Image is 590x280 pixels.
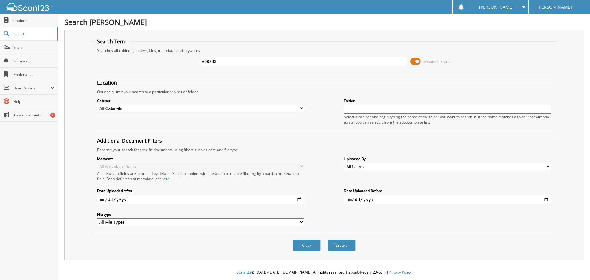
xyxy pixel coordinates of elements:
[97,188,304,193] label: Date Uploaded After
[13,112,55,118] span: Announcements
[97,212,304,217] label: File type
[94,137,165,144] legend: Additional Document Filters
[162,176,170,181] a: here
[13,72,55,77] span: Bookmarks
[13,18,55,23] span: Cabinets
[344,114,551,125] div: Select a cabinet and begin typing the name of the folder you want to search in. If the name match...
[97,156,304,161] label: Metadata
[344,156,551,161] label: Uploaded By
[13,31,54,37] span: Search
[328,240,356,251] button: Search
[94,48,554,53] div: Searches all cabinets, folders, files, metadata, and keywords
[94,147,554,152] div: Enhance your search for specific documents using filters such as date and file type.
[344,195,551,204] input: end
[293,240,321,251] button: Clear
[237,270,251,275] span: Scan123
[13,58,55,64] span: Reminders
[537,5,572,9] span: [PERSON_NAME]
[64,17,584,27] h1: Search [PERSON_NAME]
[389,270,412,275] a: Privacy Policy
[559,250,590,280] iframe: Chat Widget
[424,59,451,64] span: Advanced Search
[13,85,50,91] span: User Reports
[97,171,304,181] div: All metadata fields are searched by default. Select a cabinet with metadata to enable filtering b...
[479,5,513,9] span: [PERSON_NAME]
[13,45,55,50] span: Scan
[344,188,551,193] label: Date Uploaded Before
[94,79,120,86] legend: Location
[97,98,304,103] label: Cabinet
[13,99,55,104] span: Help
[94,89,554,94] div: Optionally limit your search to a particular cabinet or folder
[344,98,551,103] label: Folder
[94,38,130,45] legend: Search Term
[6,3,52,11] img: scan123-logo-white.svg
[50,113,55,118] div: 6
[58,265,590,280] div: © [DATE]-[DATE] [DOMAIN_NAME]. All rights reserved | appg04-scan123-com |
[97,195,304,204] input: start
